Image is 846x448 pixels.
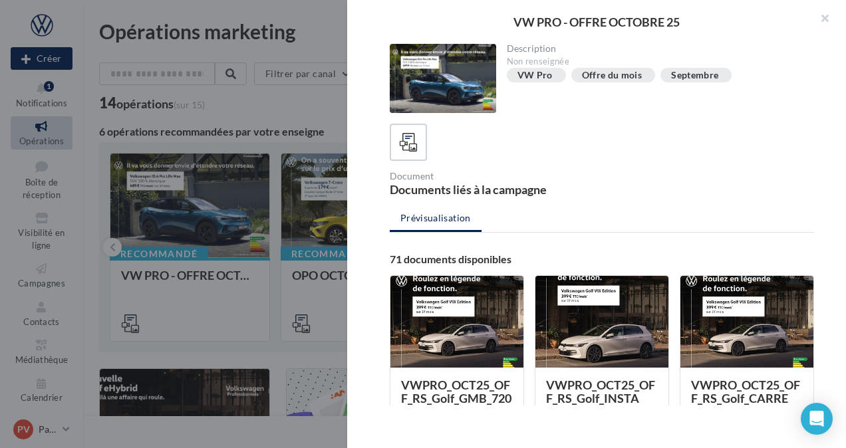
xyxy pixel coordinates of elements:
div: Document [390,171,597,181]
div: Open Intercom Messenger [801,403,833,435]
div: VW Pro [517,70,553,80]
div: Septembre [671,70,718,80]
span: VWPRO_OCT25_OFF_RS_Golf_INSTA [546,378,655,405]
div: Description [507,44,804,53]
div: Offre du mois [582,70,642,80]
span: VWPRO_OCT25_OFF_RS_Golf_CARRE [691,378,800,405]
div: VW PRO - OFFRE OCTOBRE 25 [368,16,825,28]
div: Non renseignée [507,56,804,68]
div: Documents liés à la campagne [390,183,597,195]
div: 71 documents disponibles [390,254,814,265]
span: VWPRO_OCT25_OFF_RS_Golf_GMB_720x72... [401,378,511,419]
